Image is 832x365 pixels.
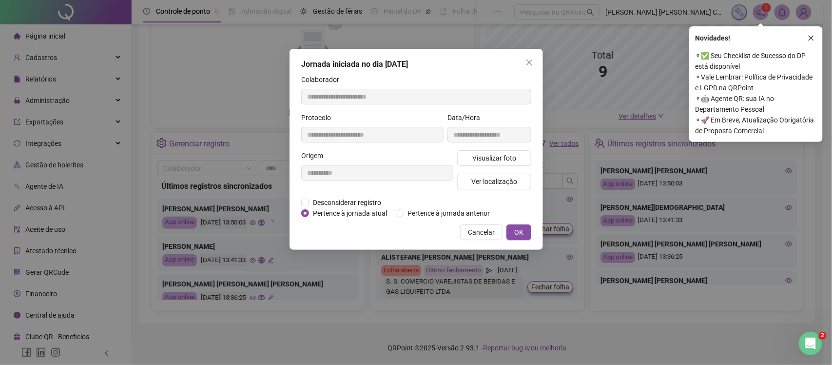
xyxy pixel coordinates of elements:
[695,93,817,115] span: ⚬ 🤖 Agente QR: sua IA no Departamento Pessoal
[799,332,822,355] iframe: Intercom live chat
[695,115,817,136] span: ⚬ 🚀 Em Breve, Atualização Obrigatória de Proposta Comercial
[301,59,531,70] div: Jornada iniciada no dia [DATE]
[457,174,531,189] button: Ver localização
[301,74,346,85] label: Colaborador
[309,208,391,219] span: Pertence à jornada atual
[309,197,385,208] span: Desconsiderar registro
[460,224,503,240] button: Cancelar
[525,59,533,66] span: close
[472,153,516,163] span: Visualizar foto
[819,332,827,340] span: 2
[301,150,329,161] label: Origem
[506,224,531,240] button: OK
[468,227,495,238] span: Cancelar
[522,55,537,70] button: Close
[471,176,517,187] span: Ver localização
[695,72,817,93] span: ⚬ Vale Lembrar: Política de Privacidade e LGPD na QRPoint
[514,227,523,238] span: OK
[695,50,817,72] span: ⚬ ✅ Seu Checklist de Sucesso do DP está disponível
[447,112,486,123] label: Data/Hora
[457,150,531,166] button: Visualizar foto
[301,112,337,123] label: Protocolo
[695,33,730,43] span: Novidades !
[808,35,814,41] span: close
[404,208,494,219] span: Pertence à jornada anterior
